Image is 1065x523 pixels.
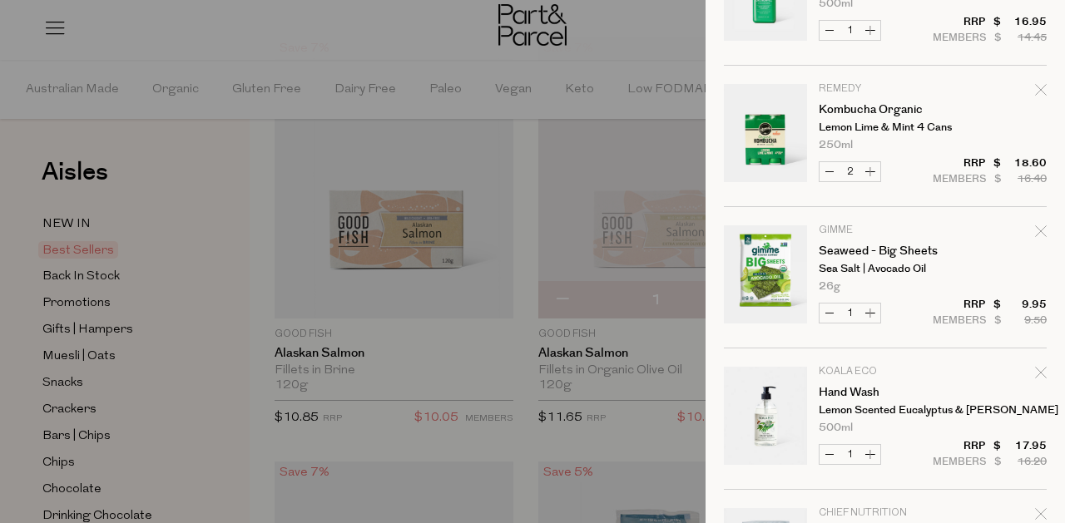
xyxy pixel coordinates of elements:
input: QTY Hand Wash [840,445,860,464]
div: Remove Hand Wash [1035,364,1047,387]
p: Lemon Scented Eucalyptus & [PERSON_NAME] [819,405,948,416]
span: 26g [819,281,840,292]
div: Remove Seaweed - Big Sheets [1035,223,1047,245]
a: Hand Wash [819,387,948,398]
p: Remedy [819,84,948,94]
a: Kombucha Organic [819,104,948,116]
p: Lemon Lime & Mint 4 Cans [819,122,948,133]
input: QTY Seaweed - Big Sheets [840,303,860,323]
a: Seaweed - Big Sheets [819,245,948,257]
span: 500ml [819,422,853,433]
p: Koala Eco [819,367,948,377]
div: Remove Kombucha Organic [1035,81,1047,104]
p: Sea Salt | Avocado Oil [819,264,948,274]
input: QTY Liquid Chlorophyll [840,21,860,40]
p: Gimme [819,225,948,235]
input: QTY Kombucha Organic [840,162,860,181]
span: 250ml [819,140,853,150]
p: Chief Nutrition [819,508,948,518]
